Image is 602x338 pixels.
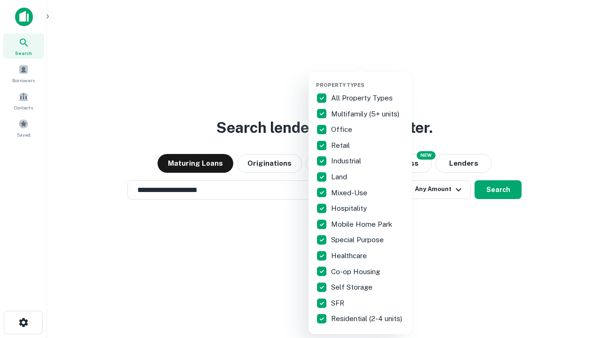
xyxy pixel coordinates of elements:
p: All Property Types [331,92,395,104]
p: Industrial [331,155,363,167]
p: Co-op Housing [331,266,382,277]
p: Residential (2-4 units) [331,313,404,324]
p: SFR [331,298,346,309]
p: Hospitality [331,203,369,214]
p: Mixed-Use [331,187,369,199]
span: Property Types [316,82,364,88]
p: Multifamily (5+ units) [331,108,401,120]
p: Healthcare [331,250,369,261]
iframe: Chat Widget [555,263,602,308]
p: Mobile Home Park [331,219,394,230]
p: Retail [331,140,352,151]
p: Special Purpose [331,234,386,246]
p: Self Storage [331,282,374,293]
p: Land [331,171,349,183]
p: Office [331,124,354,135]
